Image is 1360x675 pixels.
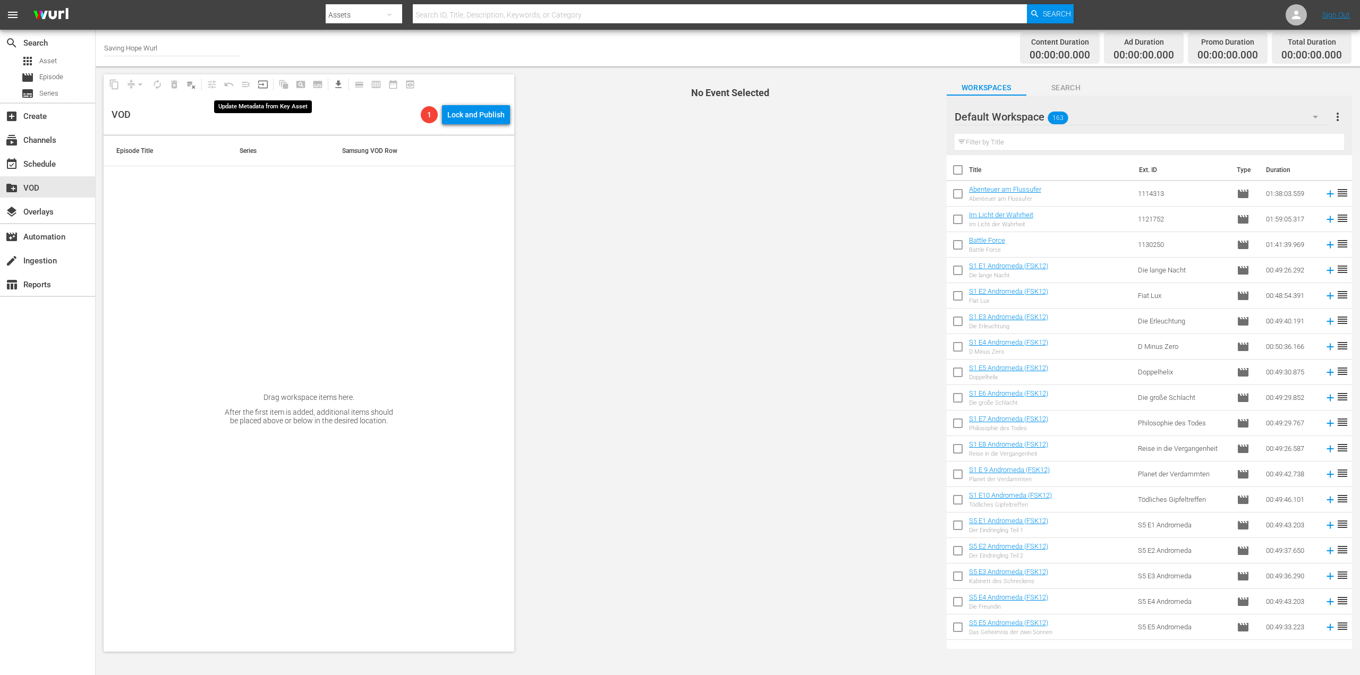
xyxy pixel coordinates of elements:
[1336,212,1349,225] span: reorder
[1030,35,1090,49] div: Content Duration
[1336,543,1349,556] span: reorder
[21,71,34,84] span: Episode
[969,440,1048,448] a: S1 E8 Andromeda (FSK12)
[1324,519,1336,531] svg: Add to Schedule
[309,76,326,93] span: Create Series Block
[1324,290,1336,302] svg: Add to Schedule
[1134,181,1232,207] td: 1114313
[39,72,63,82] span: Episode
[969,644,1048,652] a: S5 E8 Andromeda (FSK12)
[969,236,1005,244] a: Battle Force
[1262,181,1320,207] td: 01:38:03.559
[1134,385,1232,411] td: Die große Schlacht
[5,110,18,123] span: Create
[1237,366,1249,379] span: Episode
[969,501,1052,508] div: Tödliches Gipfeltreffen
[1197,35,1258,49] div: Promo Duration
[969,542,1048,550] a: S5 E2 Andromeda (FSK12)
[1281,49,1342,62] span: 00:00:00.000
[969,211,1033,219] a: Im Licht der Wahrheit
[969,399,1048,406] div: Die große Schlacht
[969,389,1048,397] a: S1 E6 Andromeda (FSK12)
[1324,468,1336,480] svg: Add to Schedule
[1331,110,1344,123] span: more_vert
[263,393,354,401] div: Drag workspace items here.
[1048,107,1068,129] span: 163
[5,278,18,291] span: Reports
[1336,594,1349,607] span: reorder
[1113,49,1174,62] span: 00:00:00.000
[1027,4,1074,23] button: Search
[1336,492,1349,505] span: reorder
[1134,258,1232,283] td: Die lange Nacht
[1237,544,1249,557] span: Episode
[969,527,1048,534] div: Der Eindringling Teil 1
[1237,621,1249,634] span: Episode
[969,313,1048,321] a: S1 E3 Andromeda (FSK12)
[1324,570,1336,582] svg: Add to Schedule
[1237,595,1249,608] span: Episode
[1237,570,1249,583] span: Episode
[224,408,394,425] div: After the first item is added, additional items should be placed above or below in the desired lo...
[1336,441,1349,454] span: reorder
[1133,155,1230,185] th: Ext. ID
[1262,258,1320,283] td: 00:49:26.292
[969,552,1048,559] div: Der Eindringling Teil 2
[1336,263,1349,276] span: reorder
[1237,238,1249,251] span: Episode
[1237,519,1249,532] span: Episode
[969,287,1048,295] a: S1 E2 Andromeda (FSK12)
[333,79,344,90] span: get_app
[1134,538,1232,563] td: S5 E2 Andromeda
[1134,614,1232,640] td: S5 E5 Andromeda
[1134,589,1232,614] td: S5 E4 Andromeda
[1336,237,1349,250] span: reorder
[969,491,1052,499] a: S1 E10 Andromeda (FSK12)
[969,619,1048,627] a: S5 E5 Andromeda (FSK12)
[5,254,18,267] span: Ingestion
[1237,391,1249,404] span: Episode
[1324,341,1336,353] svg: Add to Schedule
[1336,518,1349,531] span: reorder
[1262,462,1320,487] td: 00:49:42.738
[1262,207,1320,232] td: 01:59:05.317
[1336,467,1349,480] span: reorder
[1336,186,1349,199] span: reorder
[5,37,18,49] span: Search
[1237,187,1249,200] span: Episode
[6,8,19,21] span: menu
[1134,207,1232,232] td: 1121752
[1336,620,1349,633] span: reorder
[447,105,505,124] div: Lock and Publish
[969,476,1050,483] div: Planet der Verdammten
[1331,104,1344,130] button: more_vert
[442,105,510,124] button: Lock and Publish
[402,76,419,93] span: View Backup
[1322,11,1350,19] a: Sign Out
[1237,493,1249,506] span: Episode
[39,88,58,99] span: Series
[969,450,1048,457] div: Reise in die Vergangenheit
[1336,416,1349,429] span: reorder
[1134,462,1232,487] td: Planet der Verdammten
[1336,390,1349,403] span: reorder
[292,76,309,93] span: Create Search Block
[347,74,368,95] span: Day Calendar View
[1324,443,1336,455] svg: Add to Schedule
[149,76,166,93] span: Loop Content
[271,74,292,95] span: Refresh All Search Blocks
[1324,545,1336,557] svg: Add to Schedule
[969,629,1052,636] div: Das Geheimnis der zwei Sonnen
[969,246,1005,253] div: Battle Force
[1262,487,1320,512] td: 00:49:46.101
[1336,314,1349,327] span: reorder
[1336,569,1349,582] span: reorder
[1237,213,1249,226] span: Episode
[969,364,1048,372] a: S1 E5 Andromeda (FSK12)
[969,578,1048,585] div: Kabinett des Schreckens
[1134,640,1232,665] td: S5 E8 Andromeda
[385,76,402,93] span: Month Calendar View
[1262,385,1320,411] td: 00:49:29.852
[1324,366,1336,378] svg: Add to Schedule
[969,221,1033,228] div: Im Licht der Wahrheit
